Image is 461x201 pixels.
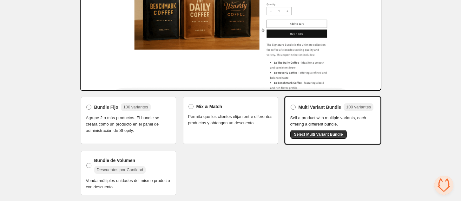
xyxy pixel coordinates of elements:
[123,105,148,109] span: 100 variantes
[97,167,143,172] span: Descuentos por Cantidad
[434,176,453,195] div: Chat abierto
[196,103,222,110] span: Mix & Match
[346,105,371,109] span: 100 variantes
[94,157,135,164] span: Bundle de Volumen
[299,104,341,110] span: Multi Variant Bundle
[86,178,171,190] span: Venda múltiples unidades del mismo producto con descuento
[86,115,171,134] span: Agrupe 2 o más productos. El bundle se creará como un producto en el panel de administración de S...
[290,130,347,139] button: Select Multi Variant Bundle
[290,115,375,127] span: Sell a product with multiple variants, each offering a different bundle.
[188,113,273,126] span: Permita que los clientes elijan entre diferentes productos y obtengan un descuento
[294,132,343,137] span: Select Multi Variant Bundle
[94,104,118,110] span: Bundle Fijo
